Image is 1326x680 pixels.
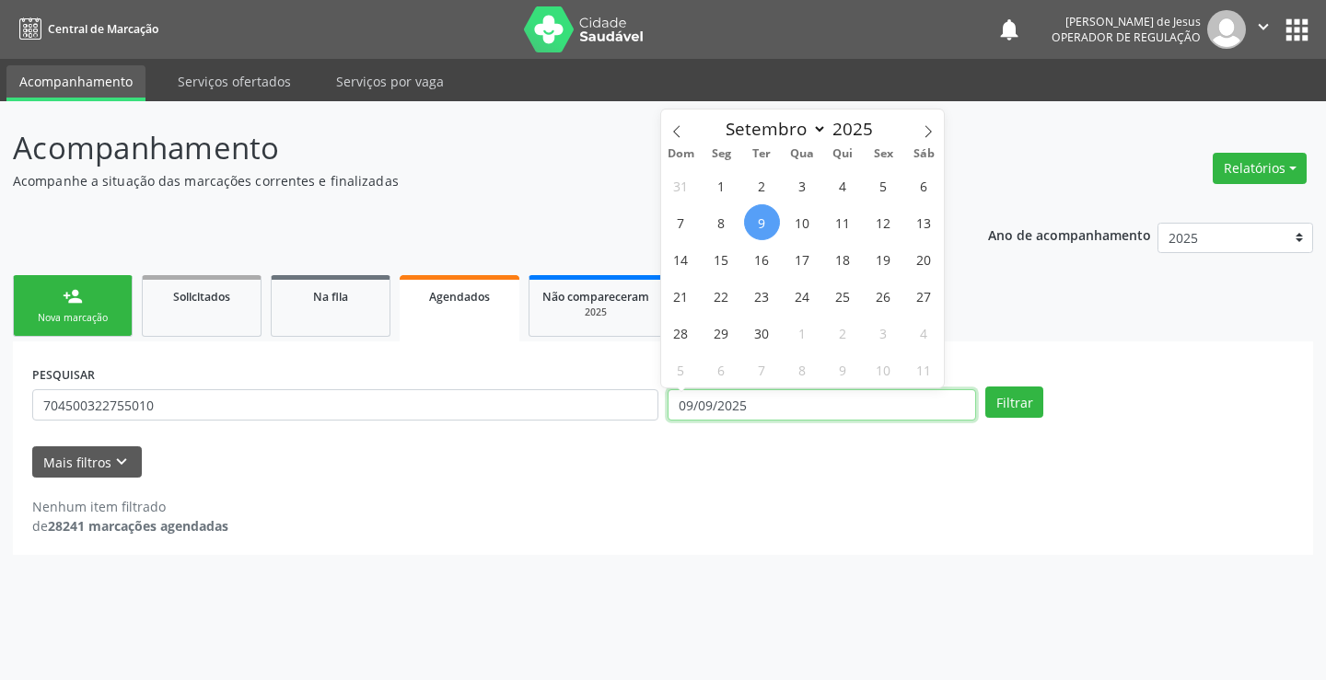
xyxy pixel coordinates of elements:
button: Filtrar [985,386,1043,418]
i: keyboard_arrow_down [111,452,132,472]
span: Setembro 27, 2025 [906,278,942,314]
span: Central de Marcação [48,21,158,37]
span: Setembro 19, 2025 [866,241,901,277]
label: PESQUISAR [32,361,95,389]
span: Setembro 13, 2025 [906,204,942,240]
span: Setembro 4, 2025 [825,167,861,203]
span: Setembro 2, 2025 [744,167,780,203]
span: Setembro 17, 2025 [785,241,820,277]
span: Outubro 11, 2025 [906,352,942,387]
span: Setembro 15, 2025 [704,241,739,277]
a: Central de Marcação [13,14,158,44]
div: Nenhum item filtrado [32,497,228,516]
span: Setembro 10, 2025 [785,204,820,240]
span: Setembro 9, 2025 [744,204,780,240]
img: img [1207,10,1246,49]
span: Setembro 1, 2025 [704,167,739,203]
span: Outubro 2, 2025 [825,315,861,351]
span: Outubro 3, 2025 [866,315,901,351]
span: Dom [661,148,702,160]
span: Outubro 10, 2025 [866,352,901,387]
span: Setembro 3, 2025 [785,167,820,203]
span: Setembro 5, 2025 [866,167,901,203]
div: [PERSON_NAME] de Jesus [1052,14,1201,29]
span: Setembro 16, 2025 [744,241,780,277]
span: Sáb [903,148,944,160]
input: Nome, CNS [32,389,658,421]
i:  [1253,17,1274,37]
div: de [32,516,228,536]
button:  [1246,10,1281,49]
a: Serviços por vaga [323,65,457,98]
span: Setembro 24, 2025 [785,278,820,314]
span: Ter [741,148,782,160]
span: Setembro 12, 2025 [866,204,901,240]
button: Mais filtroskeyboard_arrow_down [32,446,142,478]
span: Operador de regulação [1052,29,1201,45]
div: Nova marcação [27,311,119,325]
a: Serviços ofertados [165,65,304,98]
span: Agosto 31, 2025 [663,167,699,203]
input: Selecione um intervalo [668,389,976,421]
span: Setembro 8, 2025 [704,204,739,240]
button: Relatórios [1213,153,1307,184]
span: Outubro 9, 2025 [825,352,861,387]
span: Outubro 4, 2025 [906,315,942,351]
p: Acompanhe a situação das marcações correntes e finalizadas [13,171,923,190]
p: Ano de acompanhamento [988,223,1151,246]
span: Setembro 7, 2025 [663,204,699,240]
span: Setembro 18, 2025 [825,241,861,277]
span: Agendados [429,289,490,305]
p: Acompanhamento [13,125,923,171]
span: Setembro 30, 2025 [744,315,780,351]
span: Solicitados [173,289,230,305]
span: Setembro 21, 2025 [663,278,699,314]
span: Qua [782,148,822,160]
span: Outubro 5, 2025 [663,352,699,387]
span: Outubro 7, 2025 [744,352,780,387]
span: Sex [863,148,903,160]
span: Não compareceram [542,289,649,305]
span: Setembro 29, 2025 [704,315,739,351]
input: Year [827,117,888,141]
span: Setembro 22, 2025 [704,278,739,314]
span: Setembro 14, 2025 [663,241,699,277]
span: Setembro 26, 2025 [866,278,901,314]
span: Outubro 1, 2025 [785,315,820,351]
div: person_add [63,286,83,306]
span: Setembro 20, 2025 [906,241,942,277]
strong: 28241 marcações agendadas [48,517,228,535]
span: Na fila [313,289,348,305]
span: Setembro 6, 2025 [906,167,942,203]
span: Setembro 11, 2025 [825,204,861,240]
button: apps [1281,14,1313,46]
button: notifications [996,17,1022,42]
span: Seg [701,148,741,160]
div: 2025 [542,305,649,319]
span: Setembro 23, 2025 [744,278,780,314]
span: Qui [822,148,863,160]
a: Acompanhamento [6,65,145,101]
select: Month [717,116,828,142]
span: Setembro 28, 2025 [663,315,699,351]
span: Outubro 6, 2025 [704,352,739,387]
span: Outubro 8, 2025 [785,352,820,387]
span: Setembro 25, 2025 [825,278,861,314]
